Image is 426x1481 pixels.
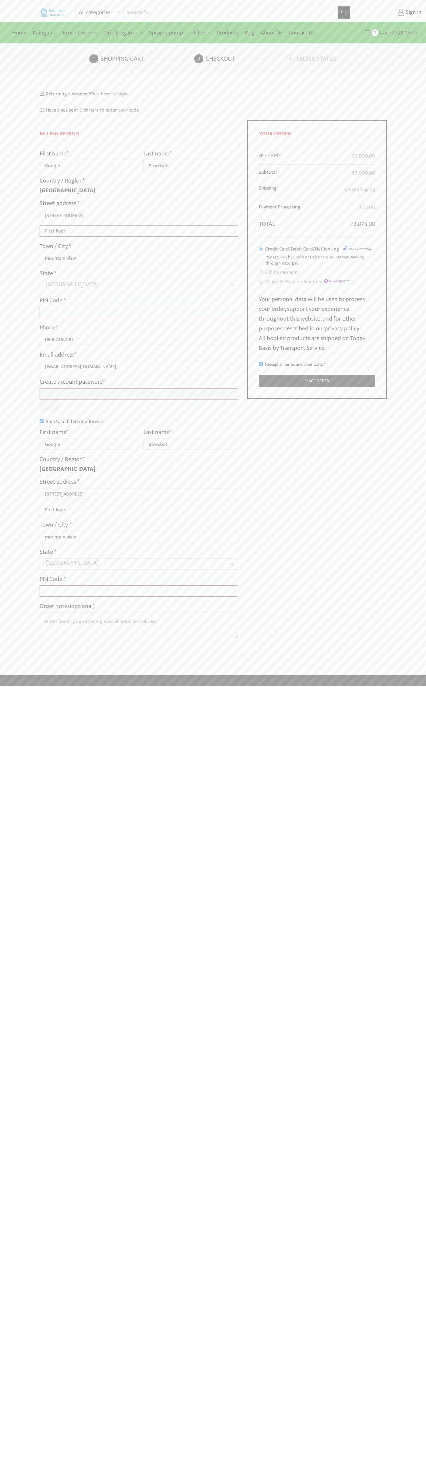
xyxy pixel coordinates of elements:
[60,26,101,40] a: Brush Cutter
[146,26,190,40] a: Sprayer pump
[378,29,390,37] span: Cart
[70,601,95,611] span: (optional)
[46,559,220,567] span: Maharashtra
[265,277,354,286] label: PhonePe Payment Solutions
[90,90,128,98] a: Click here to login
[40,574,66,584] label: PIN Code
[40,477,79,487] label: Street address
[40,323,58,332] label: Phone
[9,26,30,40] a: Home
[259,164,323,181] th: Subtotal
[259,148,323,164] td: सुपर वेन्चुरी
[350,219,354,229] span: ₹
[214,26,241,40] a: Products
[259,181,323,200] th: Shipping
[40,185,95,196] strong: [GEOGRAPHIC_DATA]
[352,151,355,161] span: ₹
[40,198,79,208] label: Street address
[338,6,350,19] button: Search button
[46,280,220,289] span: Maharashtra
[352,151,375,161] bdi: 3,000.00
[40,464,95,474] strong: [GEOGRAPHIC_DATA]
[259,362,263,366] input: I accept all terms and conditions. *
[40,176,85,186] label: Country / Region
[40,226,238,237] input: Apartment, suite, unit, etc. (optional)
[360,203,375,212] bdi: 75.00
[40,427,69,437] label: First name
[40,90,387,98] div: Returning customer?
[325,323,359,334] a: privacy policy
[404,9,421,16] span: Sign in
[323,279,354,283] img: PhonePe Payment Solutions
[360,7,421,18] a: Sign in
[40,149,69,158] label: First name
[392,28,395,37] span: ₹
[392,28,417,37] bdi: 3,000.00
[101,26,146,40] a: Drip Irrigation
[265,268,298,277] label: Offline Payment
[357,27,417,38] a: 1 Cart ₹3,000.00
[259,294,375,353] p: Your personal data will be used to process your order, support your experience throughout this we...
[40,488,238,499] input: House number and street name
[40,280,238,291] span: State
[89,54,193,63] a: Shopping cart
[40,504,238,515] input: Apartment, suite, unit, etc. (optional)
[40,107,387,114] div: Have a coupon?
[79,106,139,114] a: Enter your coupon code
[372,29,378,36] span: 1
[40,296,66,305] label: PIN Code
[259,200,323,216] th: Payment Processing
[341,244,371,252] img: Credit Card/Debit Card/NetBanking
[30,26,60,40] a: Raingun
[286,26,318,40] a: Contact Us
[40,350,77,360] label: Email address
[352,169,355,178] span: ₹
[40,558,238,570] span: State
[258,26,286,40] a: About Us
[278,152,283,159] strong: × 1
[259,375,375,387] button: Place order
[40,419,44,423] input: Ship to a different address?
[265,361,323,368] span: I accept all terms and conditions.
[40,520,71,530] label: Town / City
[46,417,104,425] span: Ship to a different address?
[40,454,85,464] label: Country / Region
[259,129,291,138] span: Your order
[191,26,214,40] a: Filter
[352,169,375,178] bdi: 3,000.00
[360,203,362,212] span: ₹
[40,210,238,221] input: House number and street name
[265,245,373,254] label: Credit Card/Debit Card/NetBanking
[350,219,375,229] bdi: 3,075.00
[40,601,95,611] label: Order notes
[40,129,79,138] span: Billing Details
[40,400,59,411] button: Show password
[343,185,375,194] label: To Pay Shipping
[241,26,258,40] a: Blog
[124,6,338,19] input: Search for...
[40,547,56,557] label: State
[143,149,171,158] label: Last name
[40,268,56,278] label: State
[259,216,323,229] th: Total
[324,361,326,368] abbr: required
[40,377,105,387] label: Create account password
[266,254,375,266] p: Pay securely by Credit or Debit card or Internet Banking through Razorpay.
[40,241,71,251] label: Town / City
[143,427,171,437] label: Last name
